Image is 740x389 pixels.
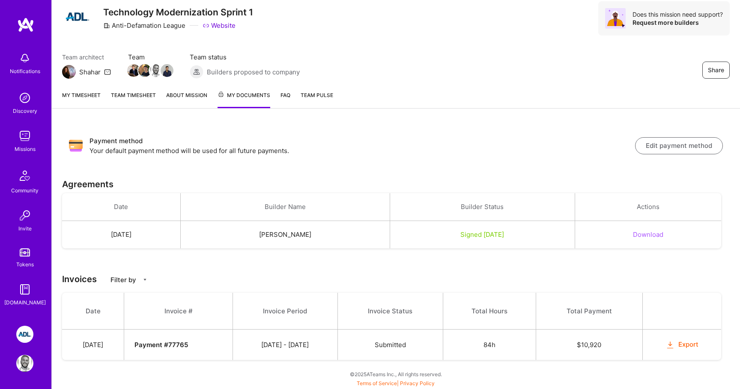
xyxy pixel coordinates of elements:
span: Team architect [62,53,111,62]
span: Team Pulse [301,92,333,98]
th: Builder Name [180,193,390,221]
td: $ 10,920 [536,330,642,360]
div: [DOMAIN_NAME] [4,298,46,307]
div: Discovery [13,106,37,115]
strong: Payment # 77765 [134,341,188,349]
div: © 2025 ATeams Inc., All rights reserved. [51,363,740,385]
td: [DATE] [62,330,124,360]
a: Team Member Avatar [128,63,139,78]
th: Date [62,193,180,221]
img: discovery [16,89,33,106]
h3: Agreements [62,179,730,189]
div: Missions [15,144,36,153]
button: Export [665,340,699,350]
h3: Technology Modernization Sprint 1 [103,7,253,18]
div: Tokens [16,260,34,269]
img: Avatar [605,8,626,29]
a: My Documents [218,91,270,108]
img: logo [17,17,34,32]
img: Team Member Avatar [161,64,173,77]
td: 84h [443,330,536,360]
div: Notifications [10,67,40,76]
span: Team status [190,53,300,62]
a: Website [203,21,236,30]
a: Team Member Avatar [139,63,150,78]
button: Edit payment method [635,137,723,154]
span: | [357,380,435,386]
a: User Avatar [14,355,36,372]
td: [DATE] - [DATE] [233,330,337,360]
a: Privacy Policy [400,380,435,386]
i: icon Mail [104,68,111,75]
img: Team Architect [62,65,76,79]
span: My Documents [218,91,270,100]
img: Team Member Avatar [138,64,151,77]
a: ADL: Technology Modernization Sprint 1 [14,326,36,343]
img: Team Member Avatar [127,64,140,77]
span: Share [708,66,724,74]
button: Download [633,230,663,239]
h3: Invoices [62,274,730,284]
img: bell [16,50,33,67]
p: Filter by [110,275,136,284]
img: Builders proposed to company [190,65,203,79]
img: Team Member Avatar [149,64,162,77]
a: Team Member Avatar [161,63,173,78]
p: Your default payment method will be used for all future payments. [90,146,635,155]
img: Payment method [69,139,83,153]
a: My timesheet [62,91,101,108]
td: [DATE] [62,221,180,249]
a: FAQ [280,91,290,108]
div: Anti-Defamation League [103,21,185,30]
i: icon CaretDown [142,277,148,283]
img: Company Logo [62,1,93,32]
img: ADL: Technology Modernization Sprint 1 [16,326,33,343]
button: Share [702,62,730,79]
div: Shahar [79,68,101,77]
th: Actions [575,193,721,221]
img: teamwork [16,127,33,144]
img: guide book [16,281,33,298]
a: Team Member Avatar [150,63,161,78]
th: Date [62,293,124,330]
img: Invite [16,207,33,224]
th: Invoice # [124,293,233,330]
td: [PERSON_NAME] [180,221,390,249]
span: Submitted [375,341,406,349]
img: tokens [20,248,30,256]
th: Total Hours [443,293,536,330]
div: Community [11,186,39,195]
a: About Mission [166,91,207,108]
th: Invoice Period [233,293,337,330]
i: icon CompanyGray [103,22,110,29]
a: Team Pulse [301,91,333,108]
th: Builder Status [390,193,575,221]
div: Invite [18,224,32,233]
a: Team timesheet [111,91,156,108]
th: Invoice Status [337,293,443,330]
div: Request more builders [633,18,723,27]
h3: Payment method [90,136,635,146]
img: Community [15,165,35,186]
th: Total Payment [536,293,642,330]
a: Terms of Service [357,380,397,386]
i: icon OrangeDownload [665,340,675,350]
span: Team [128,53,173,62]
span: Builders proposed to company [207,68,300,77]
div: Does this mission need support? [633,10,723,18]
img: User Avatar [16,355,33,372]
div: Signed [DATE] [400,230,564,239]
